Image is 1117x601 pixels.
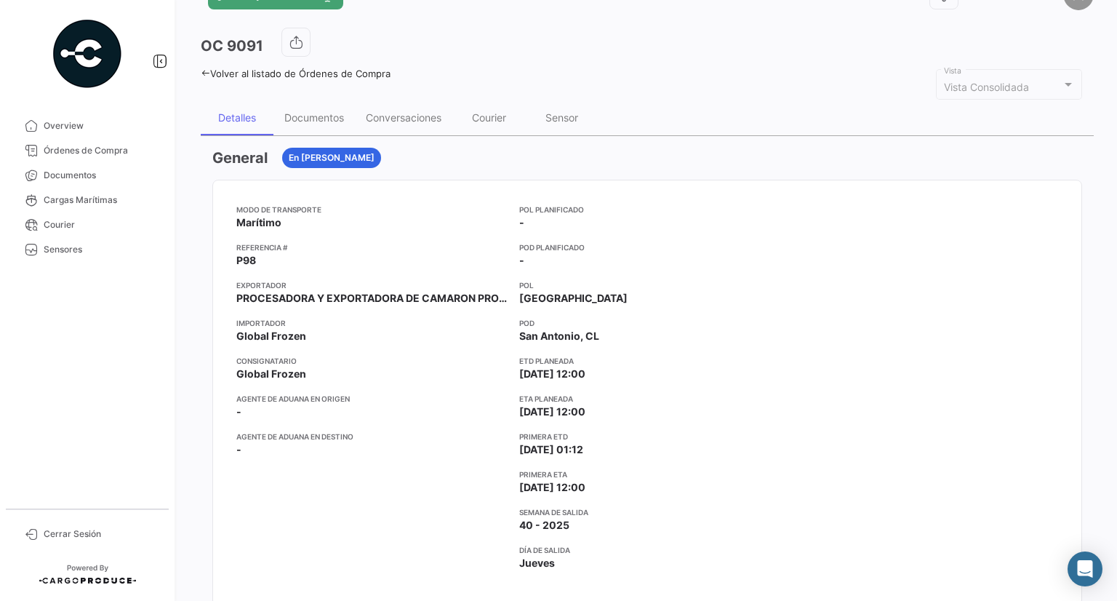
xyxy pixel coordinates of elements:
app-card-info-title: Semana de Salida [519,506,783,518]
a: Overview [12,114,163,138]
app-card-info-title: Agente de Aduana en Origen [236,393,508,405]
app-card-info-title: ETA planeada [519,393,783,405]
a: Volver al listado de Órdenes de Compra [201,68,391,79]
div: Detalles [218,111,256,124]
span: Órdenes de Compra [44,144,157,157]
a: Órdenes de Compra [12,138,163,163]
app-card-info-title: POL [519,279,783,291]
span: P98 [236,253,256,268]
span: Global Frozen [236,367,306,381]
app-card-info-title: POL Planificado [519,204,783,215]
span: Marítimo [236,215,281,230]
span: Cerrar Sesión [44,528,157,541]
app-card-info-title: Agente de Aduana en Destino [236,431,508,442]
span: [DATE] 01:12 [519,442,583,457]
div: Sensor [545,111,578,124]
span: - [236,442,241,457]
span: [GEOGRAPHIC_DATA] [519,291,628,306]
span: En [PERSON_NAME] [289,151,375,164]
app-card-info-title: Consignatario [236,355,508,367]
img: powered-by.png [51,17,124,90]
app-card-info-title: POD Planificado [519,242,783,253]
span: Overview [44,119,157,132]
app-card-info-title: ETD planeada [519,355,783,367]
app-card-info-title: Exportador [236,279,508,291]
div: Documentos [284,111,344,124]
app-card-info-title: Modo de Transporte [236,204,508,215]
app-card-info-title: Día de Salida [519,544,783,556]
div: Courier [472,111,506,124]
span: Global Frozen [236,329,306,343]
span: Documentos [44,169,157,182]
app-card-info-title: Primera ETD [519,431,783,442]
a: Documentos [12,163,163,188]
span: 40 - 2025 [519,518,569,533]
span: Sensores [44,243,157,256]
mat-select-trigger: Vista Consolidada [944,81,1029,93]
span: Jueves [519,556,555,570]
div: Abrir Intercom Messenger [1068,552,1102,586]
span: - [519,215,524,230]
span: - [519,253,524,268]
a: Courier [12,212,163,237]
span: PROCESADORA Y EXPORTADORA DE CAMARON PROCAMARONEX C. LTDA. [236,291,508,306]
div: Conversaciones [366,111,441,124]
app-card-info-title: Importador [236,317,508,329]
span: [DATE] 12:00 [519,405,585,419]
span: [DATE] 12:00 [519,480,585,495]
span: - [236,405,241,419]
span: Courier [44,218,157,231]
a: Cargas Marítimas [12,188,163,212]
h3: OC 9091 [201,36,263,56]
app-card-info-title: Referencia # [236,242,508,253]
span: Cargas Marítimas [44,194,157,207]
a: Sensores [12,237,163,262]
span: [DATE] 12:00 [519,367,585,381]
span: San Antonio, CL [519,329,599,343]
h3: General [212,148,268,168]
app-card-info-title: Primera ETA [519,469,783,480]
app-card-info-title: POD [519,317,783,329]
